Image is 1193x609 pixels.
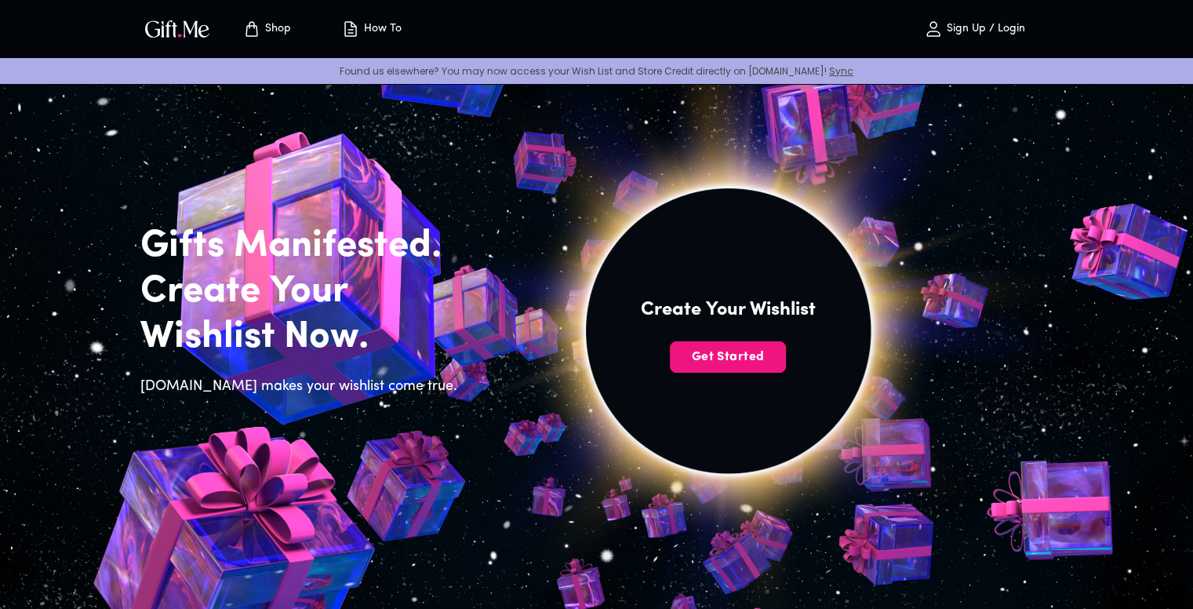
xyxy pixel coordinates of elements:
h2: Create Your [140,269,467,315]
span: Get Started [670,348,786,366]
p: Shop [261,23,291,36]
p: Sign Up / Login [943,23,1025,36]
h2: Wishlist Now. [140,315,467,360]
h6: [DOMAIN_NAME] makes your wishlist come true. [140,376,467,398]
button: Get Started [670,341,786,373]
button: Store page [224,4,310,54]
button: How To [329,4,415,54]
p: Found us elsewhere? You may now access your Wish List and Store Credit directly on [DOMAIN_NAME]! [13,64,1180,78]
img: GiftMe Logo [142,17,213,40]
button: GiftMe Logo [140,20,214,38]
h2: Gifts Manifested. [140,224,467,269]
img: how-to.svg [341,20,360,38]
p: How To [360,23,402,36]
a: Sync [829,64,853,78]
button: Sign Up / Login [897,4,1053,54]
h4: Create Your Wishlist [641,297,816,323]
